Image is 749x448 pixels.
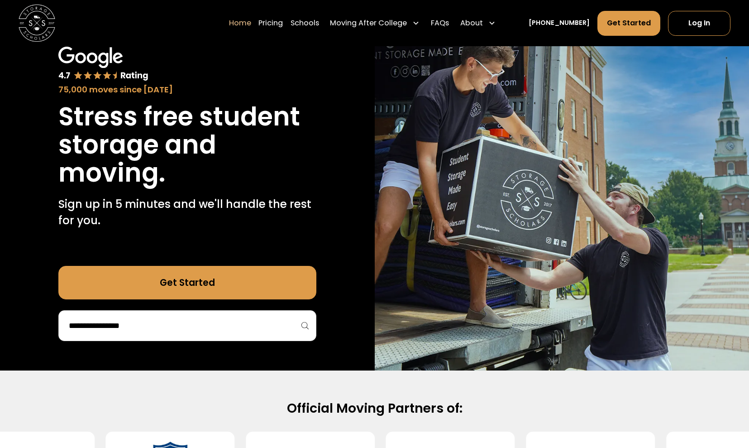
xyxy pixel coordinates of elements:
[456,10,499,36] div: About
[58,266,316,299] a: Get Started
[58,47,149,81] img: Google 4.7 star rating
[258,10,283,36] a: Pricing
[58,83,316,96] div: 75,000 moves since [DATE]
[229,10,251,36] a: Home
[597,10,661,35] a: Get Started
[326,10,424,36] div: Moving After College
[80,400,670,417] h2: Official Moving Partners of:
[460,18,483,29] div: About
[19,5,55,41] img: Storage Scholars main logo
[19,5,55,41] a: home
[58,196,316,229] p: Sign up in 5 minutes and we'll handle the rest for you.
[668,10,731,35] a: Log In
[431,10,449,36] a: FAQs
[58,103,316,187] h1: Stress free student storage and moving.
[529,18,590,28] a: [PHONE_NUMBER]
[330,18,407,29] div: Moving After College
[291,10,319,36] a: Schools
